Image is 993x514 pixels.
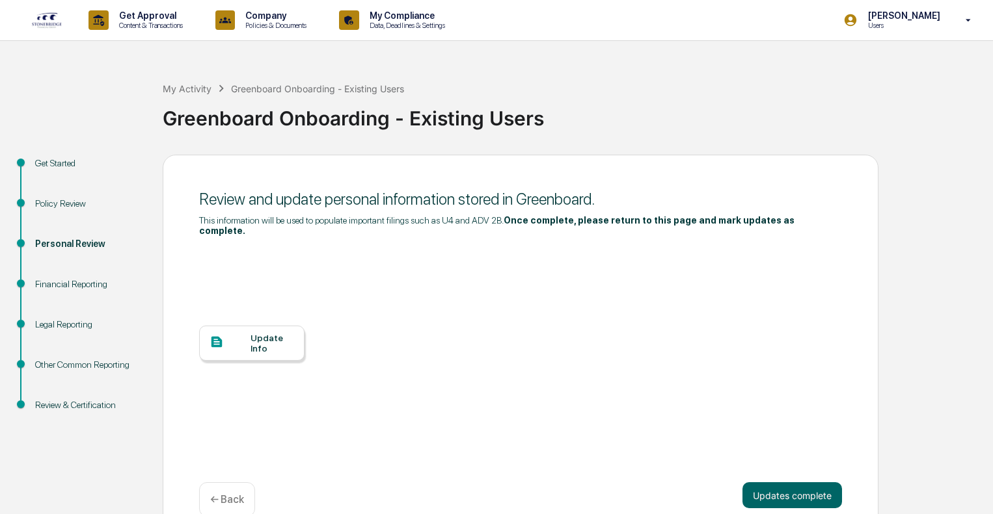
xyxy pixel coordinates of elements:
[199,215,842,236] div: This information will be used to populate important filings such as U4 and ADV 2B.
[35,358,142,372] div: Other Common Reporting
[742,482,842,508] button: Updates complete
[163,96,986,130] div: Greenboard Onboarding - Existing Users
[109,10,189,21] p: Get Approval
[109,21,189,30] p: Content & Transactions
[858,21,947,30] p: Users
[35,318,142,331] div: Legal Reporting
[251,333,294,353] div: Update Info
[231,83,404,94] div: Greenboard Onboarding - Existing Users
[35,157,142,170] div: Get Started
[235,21,313,30] p: Policies & Documents
[235,10,313,21] p: Company
[35,197,142,211] div: Policy Review
[31,12,62,29] img: logo
[199,190,842,209] div: Review and update personal information stored in Greenboard.
[35,398,142,412] div: Review & Certification
[35,277,142,291] div: Financial Reporting
[858,10,947,21] p: [PERSON_NAME]
[359,21,452,30] p: Data, Deadlines & Settings
[163,83,211,94] div: My Activity
[951,471,986,506] iframe: Open customer support
[199,215,795,236] b: Once complete, please return to this page and mark updates as complete.
[35,237,142,251] div: Personal Review
[359,10,452,21] p: My Compliance
[210,493,244,506] p: ← Back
